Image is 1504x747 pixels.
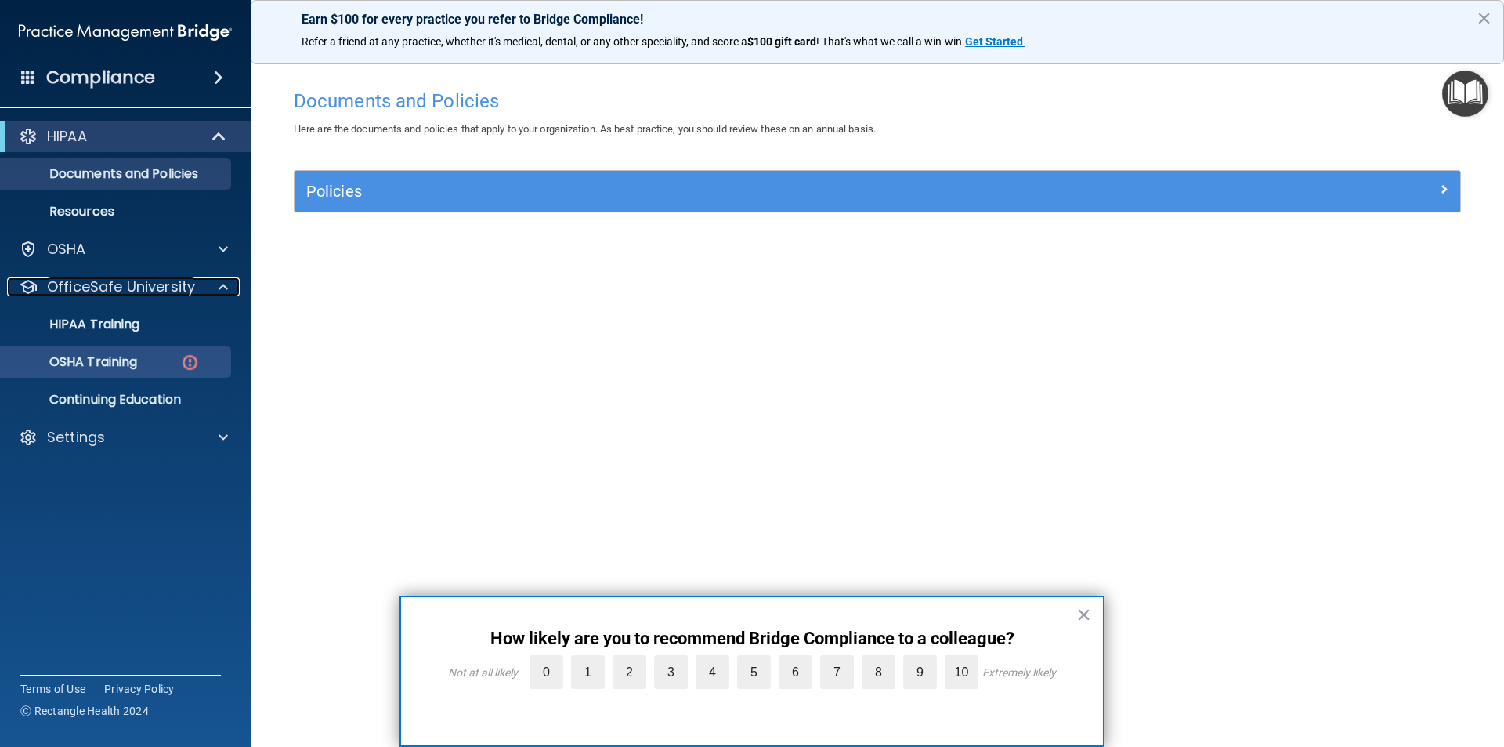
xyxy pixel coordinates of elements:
label: 10 [945,655,978,689]
div: Extremely likely [982,666,1056,679]
p: Resources [10,204,224,219]
label: 2 [613,655,646,689]
h4: Compliance [46,67,155,89]
p: OSHA Training [10,354,137,370]
img: PMB logo [19,16,232,48]
label: 0 [530,655,563,689]
p: How likely are you to recommend Bridge Compliance to a colleague? [432,629,1072,649]
label: 1 [571,655,605,689]
button: Close [1076,602,1091,627]
strong: $100 gift card [747,35,816,48]
label: 6 [779,655,812,689]
p: Earn $100 for every practice you refer to Bridge Compliance! [302,12,1453,27]
div: Not at all likely [448,666,518,679]
label: 7 [820,655,854,689]
span: Refer a friend at any practice, whether it's medical, dental, or any other speciality, and score a [302,35,747,48]
button: Open Resource Center [1442,71,1488,117]
label: 4 [696,655,729,689]
label: 9 [903,655,937,689]
h5: Policies [306,183,1157,200]
p: OfficeSafe University [47,277,195,296]
a: Terms of Use [20,681,85,697]
img: danger-circle.6113f641.png [180,353,200,372]
p: HIPAA Training [10,317,139,332]
label: 3 [654,655,688,689]
span: Ⓒ Rectangle Health 2024 [20,703,149,719]
span: Here are the documents and policies that apply to your organization. As best practice, you should... [294,123,876,135]
p: Documents and Policies [10,166,224,182]
p: Continuing Education [10,392,224,408]
label: 5 [737,655,771,689]
strong: Get Started [965,35,1023,48]
a: Privacy Policy [104,681,175,697]
h4: Documents and Policies [294,91,1461,111]
p: Settings [47,428,105,447]
p: OSHA [47,240,86,259]
p: HIPAA [47,127,87,146]
button: Close [1477,5,1491,31]
span: ! That's what we call a win-win. [816,35,965,48]
label: 8 [862,655,895,689]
